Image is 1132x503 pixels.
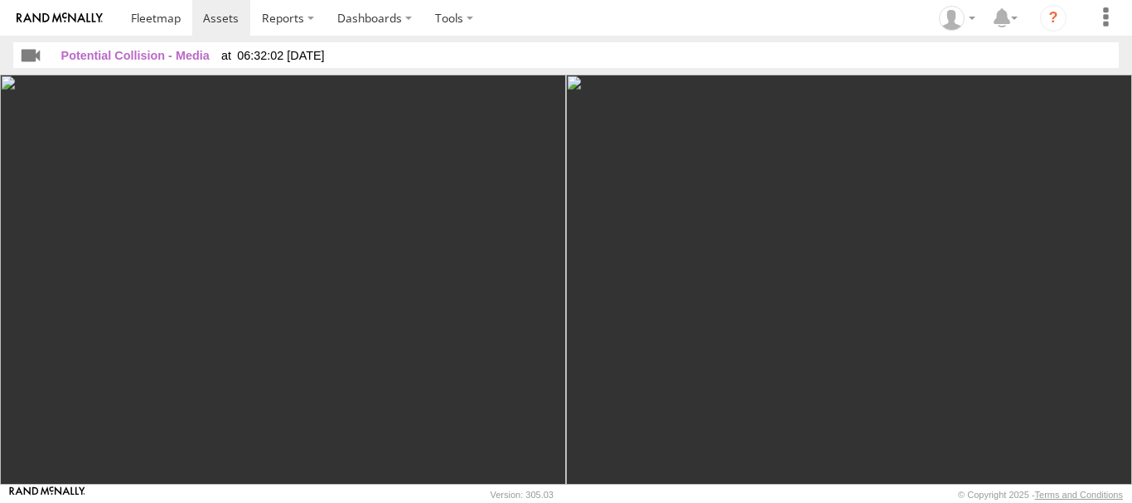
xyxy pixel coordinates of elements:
[1040,5,1067,31] i: ?
[9,486,85,503] a: Visit our Website
[221,49,325,62] span: 06:32:02 [DATE]
[61,49,210,62] span: Potential Collision - Media
[1035,490,1123,500] a: Terms and Conditions
[958,490,1123,500] div: © Copyright 2025 -
[933,6,981,31] div: Randy Yohe
[566,75,1132,485] img: 357660102214269-2-1755253922.jpg
[491,490,554,500] div: Version: 305.03
[17,12,103,24] img: rand-logo.svg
